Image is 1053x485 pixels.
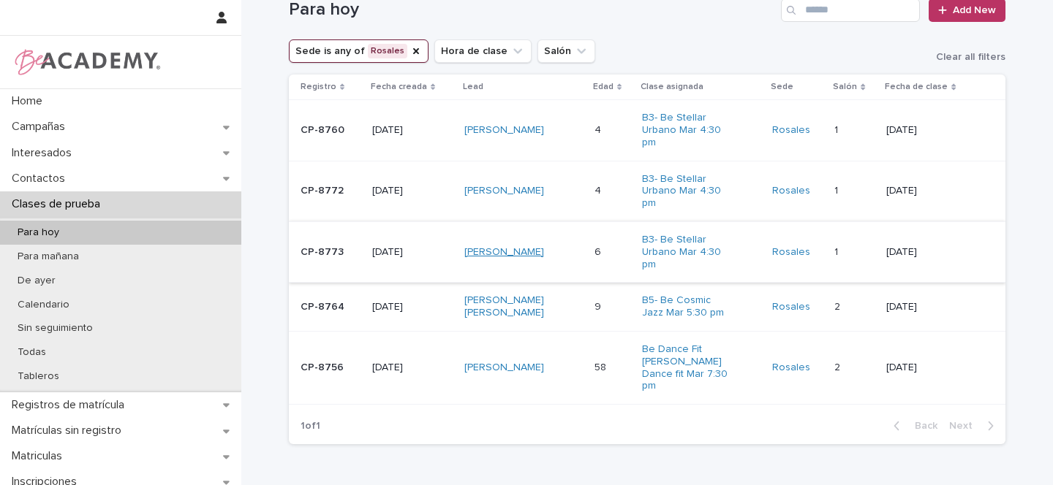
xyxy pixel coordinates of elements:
tr: CP-8773[DATE][PERSON_NAME] 66 B3- Be Stellar Urbano Mar 4:30 pm Rosales 11 [DATE] [289,221,1005,282]
p: Clases de prueba [6,197,112,211]
p: Salón [833,79,857,95]
p: Para mañana [6,251,91,263]
span: Back [906,421,937,431]
p: Registros de matrícula [6,398,136,412]
p: Clase asignada [641,79,703,95]
p: CP-8764 [301,301,361,313]
p: De ayer [6,275,67,287]
p: [DATE] [886,124,978,137]
tr: CP-8760[DATE][PERSON_NAME] 44 B3- Be Stellar Urbano Mar 4:30 pm Rosales 11 [DATE] [289,100,1005,161]
a: [PERSON_NAME] [464,246,544,259]
p: Registro [301,79,336,95]
a: B5- Be Cosmic Jazz Mar 5:30 pm [642,294,733,319]
a: [PERSON_NAME] [464,124,544,137]
p: Tableros [6,370,71,383]
button: Salón [537,39,595,63]
span: Clear all filters [936,52,1005,62]
p: Campañas [6,120,77,134]
button: Next [943,419,1005,432]
a: Rosales [772,301,810,313]
span: Next [949,421,981,431]
p: Todas [6,346,58,359]
button: Hora de clase [434,39,532,63]
button: Clear all filters [924,52,1005,62]
a: Rosales [772,246,810,259]
p: Lead [463,79,483,95]
p: Home [6,94,54,108]
a: [PERSON_NAME] [PERSON_NAME] [464,294,556,319]
tr: CP-8764[DATE][PERSON_NAME] [PERSON_NAME] 99 B5- Be Cosmic Jazz Mar 5:30 pm Rosales 22 [DATE] [289,283,1005,332]
p: [DATE] [886,246,978,259]
p: [DATE] [372,301,453,313]
p: Calendario [6,299,81,311]
span: Add New [953,5,996,15]
p: Sin seguimiento [6,322,105,335]
p: CP-8772 [301,185,361,197]
tr: CP-8756[DATE][PERSON_NAME] 5858 Be Dance Fit [PERSON_NAME] Dance fit Mar 7:30 pm Rosales 22 [DATE] [289,331,1005,404]
p: 4 [595,121,604,137]
p: 1 [834,121,841,137]
p: CP-8760 [301,124,361,137]
img: WPrjXfSUmiLcdUfaYY4Q [12,47,162,77]
p: CP-8773 [301,246,361,259]
p: Matriculas [6,449,74,463]
p: 9 [595,298,604,313]
button: Sede [289,39,429,63]
p: Sede [771,79,793,95]
p: 1 of 1 [289,408,332,444]
a: [PERSON_NAME] [464,362,544,374]
p: [DATE] [372,246,453,259]
p: 1 [834,182,841,197]
p: Fecha de clase [885,79,948,95]
p: [DATE] [886,185,978,197]
tr: CP-8772[DATE][PERSON_NAME] 44 B3- Be Stellar Urbano Mar 4:30 pm Rosales 11 [DATE] [289,161,1005,221]
p: [DATE] [372,185,453,197]
p: 2 [834,359,843,374]
button: Back [882,419,943,432]
a: Rosales [772,124,810,137]
p: 4 [595,182,604,197]
p: 58 [595,359,609,374]
a: B3- Be Stellar Urbano Mar 4:30 pm [642,112,733,148]
a: Rosales [772,362,810,374]
p: 1 [834,243,841,259]
p: Edad [593,79,614,95]
p: 2 [834,298,843,313]
p: [DATE] [886,362,978,374]
p: [DATE] [372,362,453,374]
p: CP-8756 [301,362,361,374]
p: [DATE] [886,301,978,313]
p: Interesados [6,146,83,160]
p: Contactos [6,172,77,186]
p: Matrículas sin registro [6,424,133,438]
a: Be Dance Fit [PERSON_NAME] Dance fit Mar 7:30 pm [642,343,733,392]
p: 6 [595,243,604,259]
a: B3- Be Stellar Urbano Mar 4:30 pm [642,173,733,210]
a: Rosales [772,185,810,197]
a: [PERSON_NAME] [464,185,544,197]
p: Para hoy [6,226,71,239]
p: [DATE] [372,124,453,137]
p: Fecha creada [371,79,427,95]
a: B3- Be Stellar Urbano Mar 4:30 pm [642,234,733,270]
